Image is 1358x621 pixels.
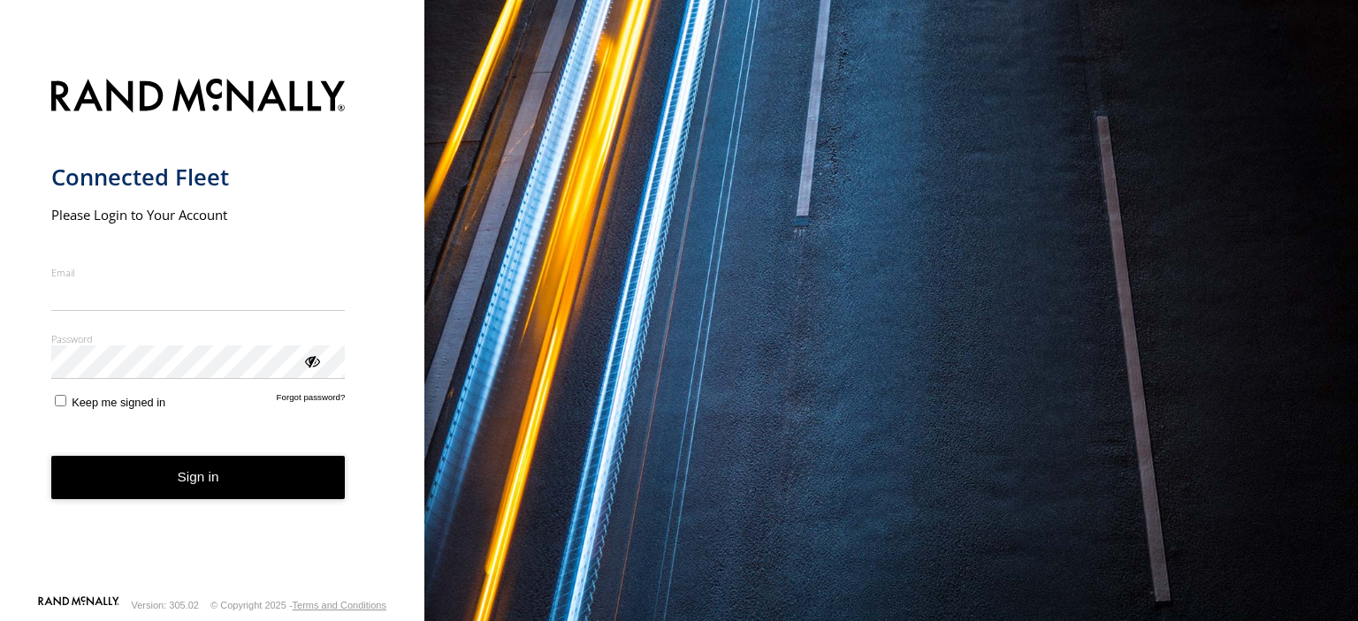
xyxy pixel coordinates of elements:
a: Terms and Conditions [293,600,386,610]
div: © Copyright 2025 - [210,600,386,610]
span: Keep me signed in [72,396,165,409]
a: Visit our Website [38,596,119,614]
h2: Please Login to Your Account [51,206,346,223]
form: main [51,68,374,594]
h1: Connected Fleet [51,163,346,192]
div: Version: 305.02 [132,600,199,610]
div: ViewPassword [302,352,320,369]
button: Sign in [51,456,346,499]
a: Forgot password? [277,392,346,409]
label: Email [51,266,346,279]
img: Rand McNally [51,75,346,120]
label: Password [51,332,346,345]
input: Keep me signed in [55,395,66,406]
